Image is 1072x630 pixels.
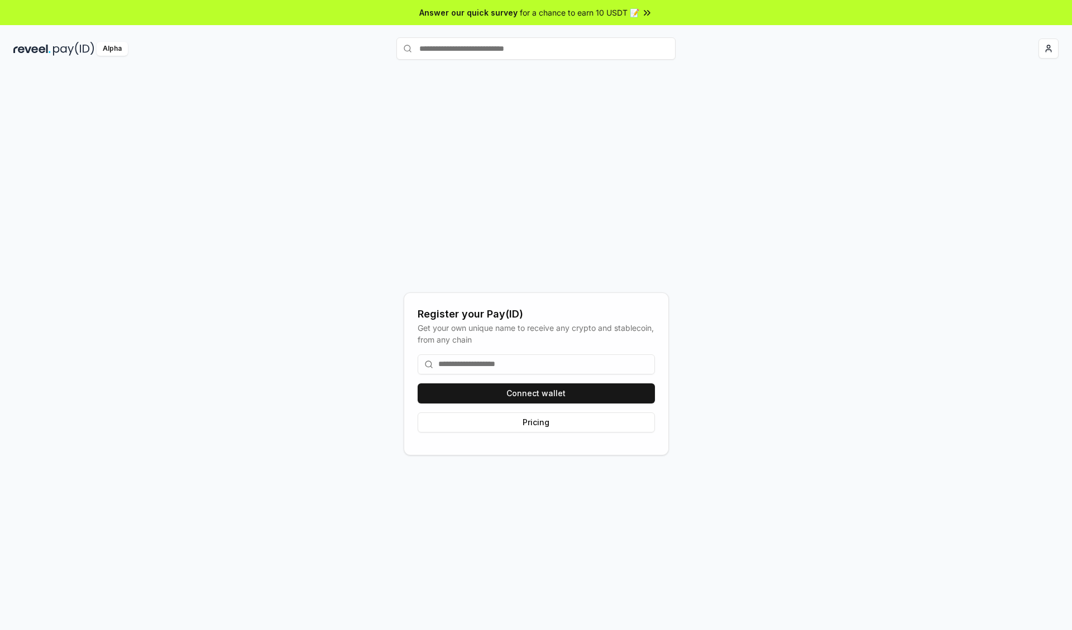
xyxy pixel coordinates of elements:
img: reveel_dark [13,42,51,56]
div: Get your own unique name to receive any crypto and stablecoin, from any chain [418,322,655,345]
div: Register your Pay(ID) [418,306,655,322]
div: Alpha [97,42,128,56]
span: Answer our quick survey [419,7,518,18]
img: pay_id [53,42,94,56]
button: Connect wallet [418,383,655,403]
button: Pricing [418,412,655,432]
span: for a chance to earn 10 USDT 📝 [520,7,639,18]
